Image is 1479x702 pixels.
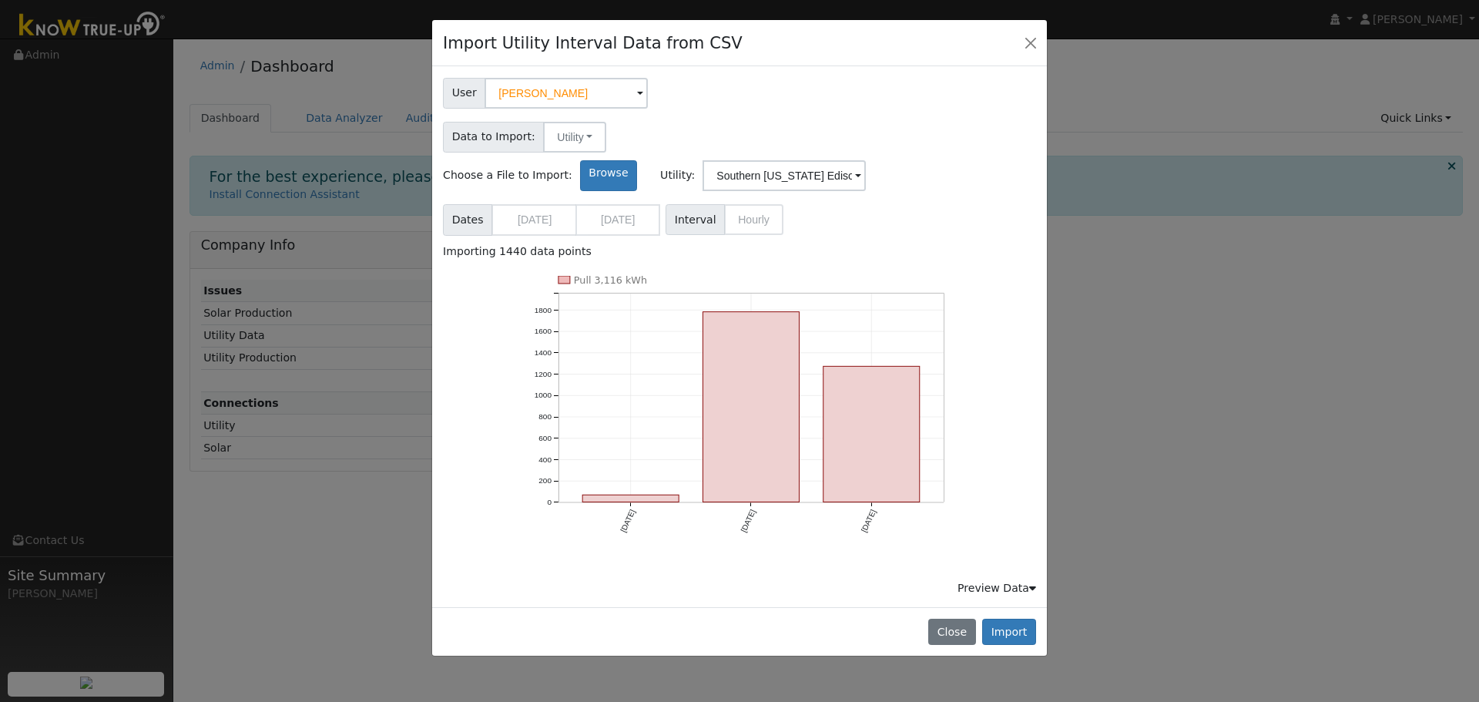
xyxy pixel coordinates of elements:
[928,619,975,645] button: Close
[574,274,647,286] text: Pull 3,116 kWh
[703,160,866,191] input: Select a Utility
[957,580,1036,596] div: Preview Data
[543,122,606,153] button: Utility
[443,31,743,55] h4: Import Utility Interval Data from CSV
[703,312,799,502] rect: onclick=""
[534,348,552,357] text: 1400
[582,495,679,502] rect: onclick=""
[538,455,552,464] text: 400
[982,619,1036,645] button: Import
[538,434,552,442] text: 600
[443,244,1036,260] div: Importing 1440 data points
[823,366,920,502] rect: onclick=""
[534,391,552,400] text: 1000
[443,204,492,236] span: Dates
[485,78,648,109] input: Select a User
[443,122,544,153] span: Data to Import:
[547,499,552,507] text: 0
[534,370,552,378] text: 1200
[660,167,695,183] span: Utility:
[666,204,725,235] span: Interval
[860,509,877,534] text: [DATE]
[443,78,485,109] span: User
[580,160,637,191] label: Browse
[538,477,552,485] text: 200
[619,509,636,534] text: [DATE]
[443,167,572,183] span: Choose a File to Import:
[739,509,757,534] text: [DATE]
[1020,32,1041,53] button: Close
[538,412,552,421] text: 800
[534,306,552,314] text: 1800
[534,327,552,335] text: 1600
